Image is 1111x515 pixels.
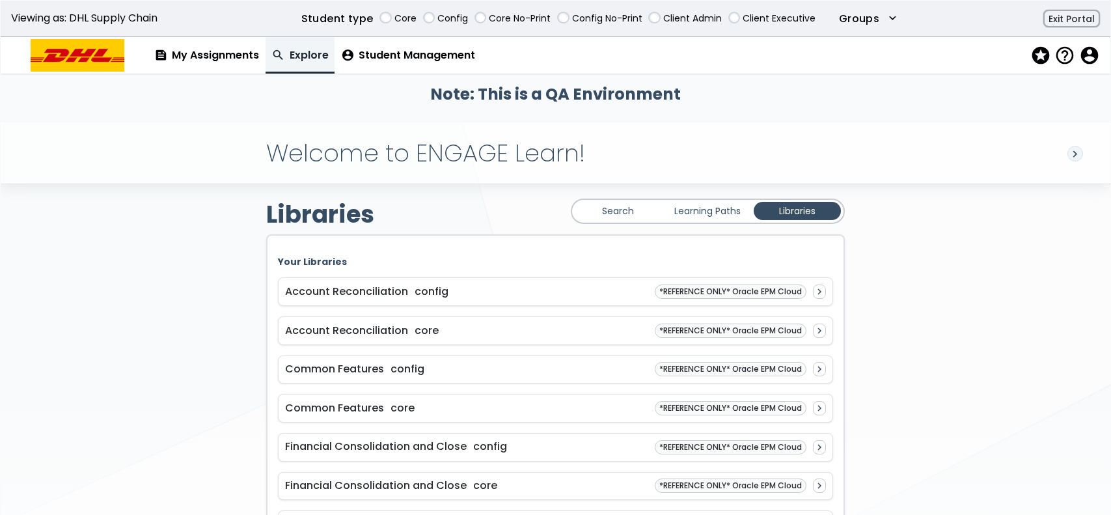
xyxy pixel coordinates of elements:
span: config [415,284,448,299]
span: account_circle [341,49,355,62]
span: config [391,361,424,376]
span: navigate_next [814,364,825,374]
span: Financial Consolidation and Close [285,478,467,493]
a: Account Reconciliationcore*REFERENCE ONLY* Oracle EPM Cloudnavigate_next [278,316,832,345]
span: Account Reconciliation [285,284,408,299]
span: Common Features [285,361,384,376]
span: navigate_next [814,442,825,452]
h1: Libraries [266,201,374,229]
label: Student type [301,11,374,27]
img: Logo [31,39,124,72]
span: navigate_next [814,480,825,491]
a: Account Reconciliationconfig*REFERENCE ONLY* Oracle EPM Cloudnavigate_next [278,277,832,306]
span: core [473,478,497,493]
label: Client Admin [663,12,722,25]
nav: Navigation Links [148,37,1104,74]
h3: Note: This is a QA Environment [1,85,1110,104]
h1: Welcome to ENGAGE Learn! [266,139,585,167]
a: Financial Consolidation and Closeconfig*REFERENCE ONLY* Oracle EPM Cloudnavigate_next [278,433,832,462]
label: Core No-Print [489,12,551,25]
a: Explore [266,37,335,74]
span: config [473,439,507,454]
label: Config [437,12,468,25]
label: Groups [839,11,879,27]
button: Account [1079,46,1097,65]
span: *REFERENCE ONLY* Oracle EPM Cloud [659,404,802,413]
span: feed [154,49,168,62]
span: *REFERENCE ONLY* Oracle EPM Cloud [659,287,802,296]
span: *REFERENCE ONLY* Oracle EPM Cloud [659,326,802,335]
span: stars [1030,46,1049,65]
button: stars [1030,42,1055,69]
button: Groupsexpand_more [839,11,899,27]
span: Viewing as: DHL Supply Chain [11,12,158,24]
span: navigate_next [814,326,825,336]
button: Help [1054,46,1079,65]
a: My Assignments [148,37,266,74]
a: Common Featurescore*REFERENCE ONLY* Oracle EPM Cloudnavigate_next [278,394,832,423]
a: Search [574,202,661,220]
label: Core [394,12,417,25]
span: *REFERENCE ONLY* Oracle EPM Cloud [659,365,802,374]
span: core [415,323,439,338]
span: search [271,49,285,62]
span: navigate_next [814,286,825,297]
a: Financial Consolidation and Closecore*REFERENCE ONLY* Oracle EPM Cloudnavigate_next [278,472,832,501]
span: Common Features [285,400,384,415]
span: *REFERENCE ONLY* Oracle EPM Cloud [659,443,802,452]
h6: Your Libraries [278,257,832,267]
label: Config No-Print [572,12,642,25]
a: Learning Paths [664,202,751,220]
span: Financial Consolidation and Close [285,439,467,454]
span: navigate_next [814,403,825,413]
button: Exit Portal [1043,10,1100,28]
a: account_circleStudent Management [335,37,482,74]
a: Common Featuresconfig*REFERENCE ONLY* Oracle EPM Cloudnavigate_next [278,355,832,384]
span: Account Reconciliation [285,323,408,338]
span: core [391,400,415,415]
span: expand_more [886,12,899,25]
span: help [1054,46,1073,65]
a: Libraries [754,202,841,220]
span: *REFERENCE ONLY* Oracle EPM Cloud [659,481,802,490]
label: Client Executive [743,12,816,25]
span: expand_more [1069,146,1082,160]
span: account [1079,46,1097,65]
